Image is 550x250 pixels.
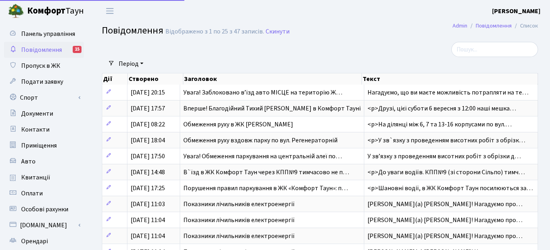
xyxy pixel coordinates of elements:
[476,22,512,30] a: Повідомлення
[367,184,533,193] span: <p>Шановні водії, в ЖК Комфорт Таун посилюються за…
[27,4,84,18] span: Таун
[512,22,538,30] li: Список
[21,77,63,86] span: Подати заявку
[21,157,36,166] span: Авто
[4,26,84,42] a: Панель управління
[183,184,348,193] span: Порушення правил паркування в ЖК «Комфорт Таун»: п…
[115,57,147,71] a: Період
[183,136,338,145] span: Обмеження руху вздовж парку по вул. Регенераторній
[4,106,84,122] a: Документи
[183,104,361,113] span: Вперше! Благодійний Тихий [PERSON_NAME] в Комфорт Тауні
[131,168,165,177] span: [DATE] 14:48
[21,30,75,38] span: Панель управління
[21,173,50,182] span: Квитанції
[21,237,48,246] span: Орендарі
[100,4,120,18] button: Переключити навігацію
[131,136,165,145] span: [DATE] 18:04
[362,73,538,85] th: Текст
[131,104,165,113] span: [DATE] 17:57
[183,88,342,97] span: Увага! Заблоковано вʼїзд авто МІСЦЕ на територію Ж…
[367,232,522,240] span: [PERSON_NAME](а) [PERSON_NAME]! Нагадуємо про…
[4,233,84,249] a: Орендарі
[21,205,68,214] span: Особові рахунки
[453,22,467,30] a: Admin
[131,152,165,161] span: [DATE] 17:50
[183,200,295,209] span: Показники лічильників електроенергії
[367,136,525,145] span: <p>У зв`язку з проведенням висотних робіт з обрізк…
[4,201,84,217] a: Особові рахунки
[4,58,84,74] a: Пропуск в ЖК
[131,120,165,129] span: [DATE] 08:22
[441,18,550,34] nav: breadcrumb
[128,73,183,85] th: Створено
[131,88,165,97] span: [DATE] 20:15
[102,73,128,85] th: Дії
[451,42,538,57] input: Пошук...
[4,74,84,90] a: Подати заявку
[4,154,84,169] a: Авто
[367,216,522,224] span: [PERSON_NAME](а) [PERSON_NAME]! Нагадуємо про…
[367,88,528,97] span: Нагадуємо, що ви маєте можливість потрапляти на те…
[4,42,84,58] a: Повідомлення15
[131,200,165,209] span: [DATE] 11:03
[266,28,290,35] a: Скинути
[492,6,540,16] a: [PERSON_NAME]
[21,109,53,118] span: Документи
[4,185,84,201] a: Оплати
[367,200,522,209] span: [PERSON_NAME](а) [PERSON_NAME]! Нагадуємо про…
[131,232,165,240] span: [DATE] 11:04
[131,184,165,193] span: [DATE] 17:25
[183,216,295,224] span: Показники лічильників електроенергії
[4,90,84,106] a: Спорт
[183,152,342,161] span: Увага! Обмеження паркування на центральній алеї по…
[21,125,50,134] span: Контакти
[102,24,163,37] span: Повідомлення
[165,28,264,35] div: Відображено з 1 по 25 з 47 записів.
[21,45,62,54] span: Повідомлення
[4,217,84,233] a: [DOMAIN_NAME]
[183,168,349,177] span: В`їзд в ЖК Комфорт Таун через КПП№9 тимчасово не п…
[4,169,84,185] a: Квитанції
[27,4,66,17] b: Комфорт
[367,120,512,129] span: <p>На ділянці між 6, 7 та 13-16 корпусами по вул.…
[183,232,295,240] span: Показники лічильників електроенергії
[21,141,57,150] span: Приміщення
[183,120,293,129] span: Обмеження руху в ЖК [PERSON_NAME]
[183,73,362,85] th: Заголовок
[492,7,540,16] b: [PERSON_NAME]
[73,46,81,53] div: 15
[8,3,24,19] img: logo.png
[367,168,525,177] span: <p>До уваги водіїв. КПП№9 (зі сторони Сільпо) тимч…
[367,104,516,113] span: <p>Друзі, цієї суботи 6 вересня з 12:00 наші мешка…
[21,61,60,70] span: Пропуск в ЖК
[4,138,84,154] a: Приміщення
[4,122,84,138] a: Контакти
[367,152,521,161] span: У звʼязку з проведенням висотних робіт з обрізки д…
[21,189,43,198] span: Оплати
[131,216,165,224] span: [DATE] 11:04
